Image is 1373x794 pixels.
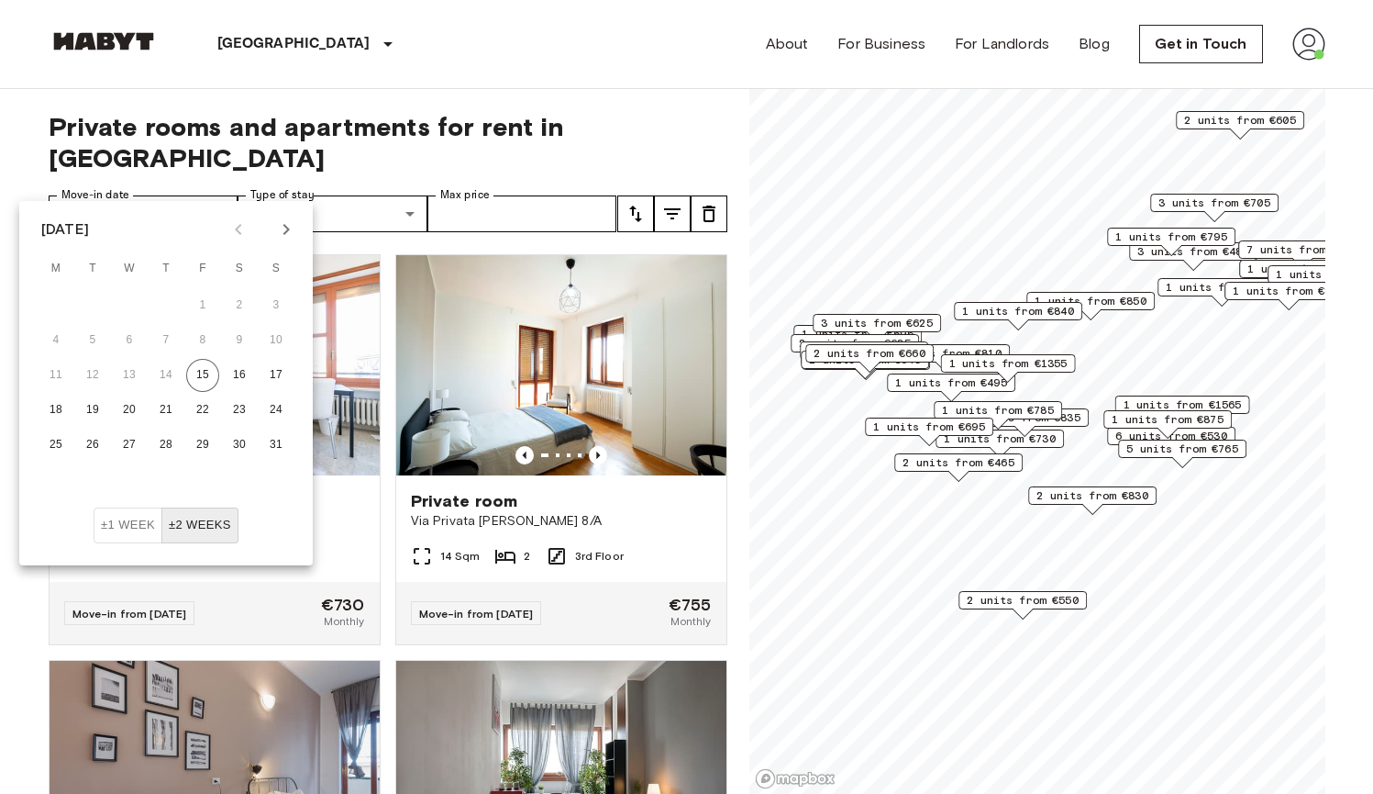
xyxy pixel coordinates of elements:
[396,255,726,475] img: Marketing picture of unit IT-14-055-010-002H
[837,33,925,55] a: For Business
[617,196,654,232] button: tune
[149,251,183,287] span: Thursday
[186,429,219,462] button: 29
[1139,25,1263,63] a: Get in Touch
[670,613,711,630] span: Monthly
[1129,242,1257,271] div: Map marker
[76,394,109,427] button: 19
[821,315,933,331] span: 3 units from €625
[524,548,530,565] span: 2
[440,187,490,203] label: Max price
[1103,410,1232,439] div: Map marker
[960,408,1089,437] div: Map marker
[887,374,1015,402] div: Map marker
[1035,293,1146,309] span: 1 units from €850
[1123,397,1241,413] span: 1 units from €1565
[411,512,712,531] span: Via Privata [PERSON_NAME] 8/A
[800,341,928,370] div: Map marker
[969,409,1080,426] span: 3 units from €835
[1150,194,1279,222] div: Map marker
[1079,33,1110,55] a: Blog
[955,33,1049,55] a: For Landlords
[865,418,993,446] div: Map marker
[799,335,911,352] span: 2 units from €635
[1114,396,1249,424] div: Map marker
[1157,278,1286,307] div: Map marker
[808,342,920,359] span: 1 units from €695
[967,592,1079,609] span: 2 units from €550
[113,251,146,287] span: Wednesday
[1026,292,1155,320] div: Map marker
[962,303,1074,319] span: 1 units from €840
[39,429,72,462] button: 25
[1036,487,1148,504] span: 2 units from €830
[1239,260,1367,288] div: Map marker
[223,251,256,287] span: Saturday
[958,591,1087,620] div: Map marker
[149,429,183,462] button: 28
[49,111,727,173] span: Private rooms and apartments for rent in [GEOGRAPHIC_DATA]
[419,607,534,621] span: Move-in from [DATE]
[766,33,809,55] a: About
[41,218,89,240] div: [DATE]
[94,508,162,543] button: ±1 week
[873,419,985,435] span: 1 units from €695
[223,359,256,392] button: 16
[161,508,238,543] button: ±2 weeks
[186,394,219,427] button: 22
[802,326,913,342] span: 1 units from €695
[1158,195,1270,211] span: 3 units from €705
[791,334,919,363] div: Map marker
[1238,240,1367,269] div: Map marker
[440,548,481,565] span: 14 Sqm
[49,32,159,50] img: Habyt
[948,355,1067,372] span: 1 units from €1355
[223,394,256,427] button: 23
[934,401,1062,430] div: Map marker
[654,196,691,232] button: tune
[575,548,624,565] span: 3rd Floor
[755,768,836,789] a: Mapbox logo
[589,446,607,464] button: Previous image
[814,345,925,362] span: 2 units from €660
[515,446,534,464] button: Previous image
[1126,441,1238,457] span: 5 units from €765
[250,187,315,203] label: Type of stay
[39,394,72,427] button: 18
[271,214,302,245] button: Next month
[324,613,364,630] span: Monthly
[260,359,293,392] button: 17
[61,187,129,203] label: Move-in date
[890,345,1002,362] span: 2 units from €810
[1247,261,1359,277] span: 1 units from €740
[936,430,1064,458] div: Map marker
[691,196,727,232] button: tune
[1166,279,1278,296] span: 1 units from €770
[805,344,934,373] div: Map marker
[186,359,219,392] button: 15
[1112,411,1224,428] span: 1 units from €875
[260,429,293,462] button: 31
[881,344,1010,373] div: Map marker
[793,325,922,353] div: Map marker
[942,402,1054,419] span: 1 units from €785
[1246,241,1358,258] span: 7 units from €730
[260,251,293,287] span: Sunday
[39,251,72,287] span: Monday
[1107,427,1235,455] div: Map marker
[411,490,518,512] span: Private room
[1115,229,1227,245] span: 1 units from €795
[76,251,109,287] span: Tuesday
[669,597,712,613] span: €755
[113,394,146,427] button: 20
[223,429,256,462] button: 30
[902,454,1014,471] span: 2 units from €465
[954,302,1082,330] div: Map marker
[94,508,238,543] div: Move In Flexibility
[1224,282,1353,310] div: Map marker
[395,254,727,645] a: Marketing picture of unit IT-14-055-010-002HPrevious imagePrevious imagePrivate roomVia Privata [...
[76,429,109,462] button: 26
[1028,486,1157,515] div: Map marker
[940,354,1075,383] div: Map marker
[186,251,219,287] span: Friday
